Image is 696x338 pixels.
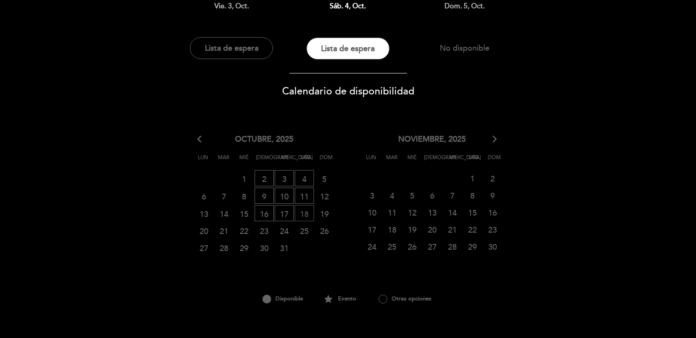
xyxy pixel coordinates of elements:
span: Dom [486,153,503,169]
span: 28 [443,238,462,254]
span: 25 [382,238,402,254]
span: 11 [295,188,314,204]
span: 29 [463,238,482,254]
span: 7 [443,187,462,203]
span: 18 [382,221,402,237]
div: vie. 3, oct. [180,1,283,11]
span: 6 [194,188,214,204]
span: Lun [194,153,212,169]
div: Otras opciones [364,292,446,307]
span: 9 [255,188,274,204]
span: 21 [214,223,234,239]
span: 24 [275,223,294,239]
span: 19 [315,206,334,222]
span: 10 [275,188,294,204]
span: 8 [234,188,254,204]
span: 12 [315,188,334,204]
span: 23 [255,223,274,239]
span: Dom [317,153,335,169]
span: Mié [235,153,253,169]
span: 13 [423,204,442,220]
span: 14 [443,204,462,220]
span: 12 [403,204,422,220]
span: Vie [444,153,462,169]
span: Mar [383,153,400,169]
span: Lun [362,153,380,169]
span: Sáb [297,153,314,169]
span: 26 [315,223,334,239]
div: sáb. 4, oct. [296,1,400,11]
span: 27 [423,238,442,254]
span: 2 [483,170,502,186]
span: 15 [463,204,482,220]
span: Mié [403,153,421,169]
span: 17 [362,221,382,237]
div: dom. 5, oct. [413,1,516,11]
span: 2 [255,170,274,186]
span: 1 [234,171,254,187]
span: 10 [362,204,382,220]
i: arrow_forward_ios [491,134,499,145]
span: 25 [295,223,314,239]
span: 16 [255,205,274,221]
span: 11 [382,204,402,220]
span: 22 [234,223,254,239]
span: 4 [382,187,402,203]
div: Evento [315,292,364,307]
span: Mar [215,153,232,169]
span: 27 [194,240,214,256]
span: [DEMOGRAPHIC_DATA] [256,153,273,169]
span: 8 [463,187,482,203]
button: No disponible [423,37,506,59]
span: 21 [443,221,462,237]
span: 22 [463,221,482,237]
span: 3 [275,170,294,186]
button: Lista de espera [307,38,389,59]
span: 4 [295,170,314,186]
span: 13 [194,206,214,222]
span: 1 [463,170,482,186]
span: 20 [423,221,442,237]
span: 9 [483,187,502,203]
span: 3 [362,187,382,203]
span: 29 [234,240,254,256]
span: 28 [214,240,234,256]
i: star [323,292,334,307]
span: 23 [483,221,502,237]
span: 7 [214,188,234,204]
span: 30 [483,238,502,254]
span: 17 [275,205,294,221]
div: Disponible [250,292,315,307]
span: 15 [234,206,254,222]
span: Vie [276,153,294,169]
span: 24 [362,238,382,254]
span: noviembre, 2025 [398,134,466,145]
span: 19 [403,221,422,237]
span: 20 [194,223,214,239]
span: 5 [315,171,334,187]
span: 31 [275,240,294,256]
span: 6 [423,187,442,203]
button: Lista de espera [190,37,273,59]
span: octubre, 2025 [235,134,293,145]
span: Sáb [465,153,482,169]
span: [DEMOGRAPHIC_DATA] [424,153,441,169]
span: 5 [403,187,422,203]
span: Calendario de disponibilidad [282,85,414,98]
span: 14 [214,206,234,222]
i: arrow_back_ios [197,134,205,145]
span: 30 [255,240,274,256]
span: 16 [483,204,502,220]
span: 18 [295,205,314,221]
span: 26 [403,238,422,254]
